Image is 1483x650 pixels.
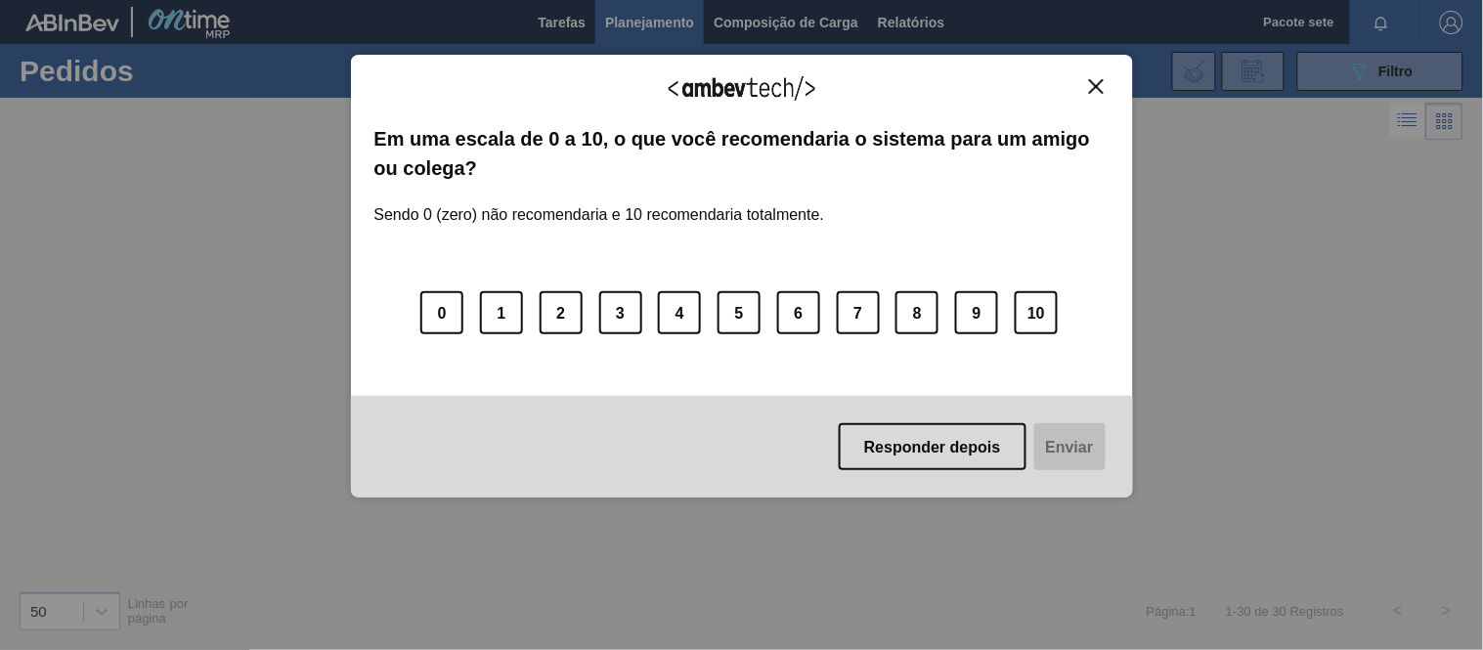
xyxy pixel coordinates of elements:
[669,76,815,101] img: Logo Ambevtech
[973,305,981,322] font: 9
[658,291,701,334] button: 4
[777,291,820,334] button: 6
[616,305,625,322] font: 3
[540,291,583,334] button: 2
[374,128,1091,179] font: Em uma escala de 0 a 10, o que você recomendaria o sistema para um amigo ou colega?
[1015,291,1058,334] button: 10
[955,291,998,334] button: 9
[837,291,880,334] button: 7
[497,305,505,322] font: 1
[438,305,447,322] font: 0
[1027,305,1045,322] font: 10
[420,291,463,334] button: 0
[794,305,803,322] font: 6
[556,305,565,322] font: 2
[853,305,862,322] font: 7
[735,305,744,322] font: 5
[676,305,684,322] font: 4
[1089,79,1104,94] img: Fechar
[913,305,922,322] font: 8
[1083,78,1110,95] button: Fechar
[718,291,761,334] button: 5
[839,423,1026,470] button: Responder depois
[895,291,938,334] button: 8
[864,439,1001,455] font: Responder depois
[599,291,642,334] button: 3
[374,206,825,223] font: Sendo 0 (zero) não recomendaria e 10 recomendaria totalmente.
[480,291,523,334] button: 1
